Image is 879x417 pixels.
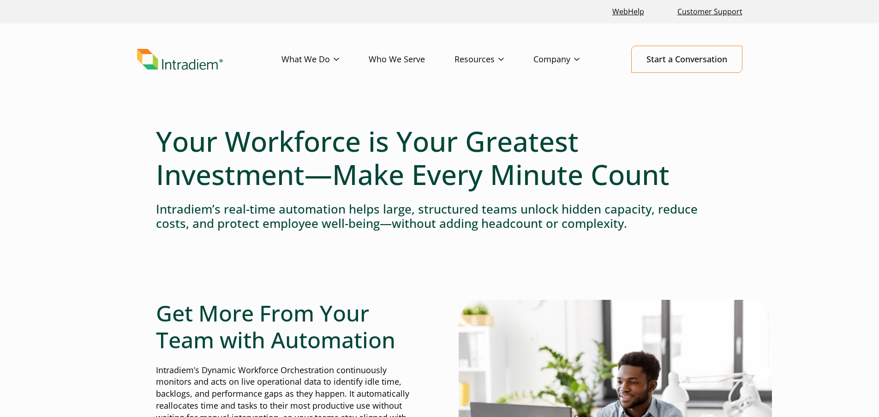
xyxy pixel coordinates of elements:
[631,46,742,73] a: Start a Conversation
[137,49,223,70] img: Intradiem
[156,202,724,231] h4: Intradiem’s real-time automation helps large, structured teams unlock hidden capacity, reduce cos...
[369,46,454,73] a: Who We Serve
[454,46,533,73] a: Resources
[156,125,724,191] h1: Your Workforce is Your Greatest Investment—Make Every Minute Count
[137,49,281,70] a: Link to homepage of Intradiem
[281,46,369,73] a: What We Do
[533,46,609,73] a: Company
[156,300,421,353] h2: Get More From Your Team with Automation
[609,2,648,22] a: Link opens in a new window
[674,2,746,22] a: Customer Support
